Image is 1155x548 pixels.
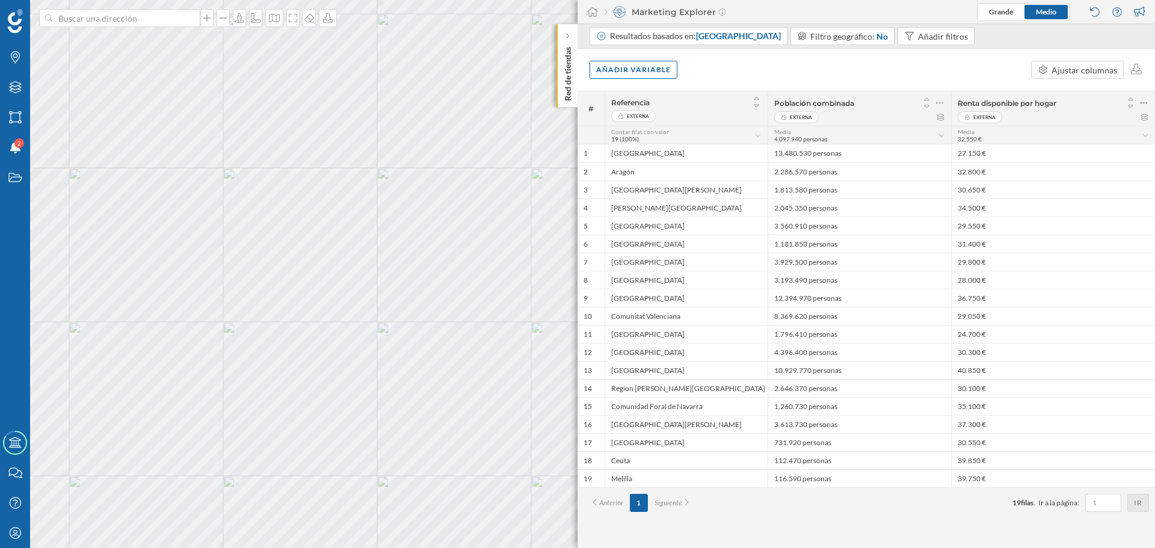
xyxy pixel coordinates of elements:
span: 1 [584,149,588,158]
div: Region [PERSON_NAME][GEOGRAPHIC_DATA] [605,379,768,397]
div: 40.850 € [951,361,1155,379]
div: Melilla [605,469,768,487]
span: 19 (100%) [611,135,639,143]
div: [GEOGRAPHIC_DATA] [605,289,768,307]
div: 30.550 € [951,433,1155,451]
span: 13 [584,366,592,375]
span: 14 [584,384,592,393]
span: 16 [584,420,592,429]
div: Aragón [605,162,768,180]
span: Ir a la página: [1038,497,1079,508]
div: 30.650 € [951,180,1155,199]
div: [GEOGRAPHIC_DATA] [605,325,768,343]
div: [PERSON_NAME][GEOGRAPHIC_DATA] [605,199,768,217]
div: 30.300 € [951,343,1155,361]
span: . [1033,498,1035,507]
span: 32.550 € [958,135,982,143]
span: 19 [584,474,592,484]
span: 12 [584,348,592,357]
span: Medio [1036,7,1056,16]
div: [GEOGRAPHIC_DATA] [605,343,768,361]
div: 29.050 € [951,307,1155,325]
span: Contar filas con valor [611,128,669,135]
span: Población combinada [774,99,854,108]
div: 34.500 € [951,199,1155,217]
span: 4.097.940 personas [774,135,827,143]
div: Resultados basados en: [610,30,781,42]
div: Ceuta [605,451,768,469]
span: 3 [584,185,588,195]
span: 6 [584,239,588,249]
span: 11 [584,330,592,339]
div: Comunidad Foral de Navarra [605,397,768,415]
div: 28.000 € [951,271,1155,289]
div: 3.560.910 personas [768,217,951,235]
span: 10 [584,312,592,321]
div: 27.150 € [951,144,1155,162]
span: 18 [584,456,592,466]
div: 3.193.490 personas [768,271,951,289]
div: 36.750 € [951,289,1155,307]
span: 9 [584,294,588,303]
div: 1.813.580 personas [768,180,951,199]
div: [GEOGRAPHIC_DATA][PERSON_NAME] [605,415,768,433]
div: 39.750 € [951,469,1155,487]
div: [GEOGRAPHIC_DATA] [605,361,768,379]
div: 13.480.530 personas [768,144,951,162]
div: [GEOGRAPHIC_DATA] [605,217,768,235]
span: 8 [584,276,588,285]
div: 35.100 € [951,397,1155,415]
div: [GEOGRAPHIC_DATA] [605,144,768,162]
span: 7 [584,257,588,267]
div: Marketing Explorer [605,6,726,18]
div: [GEOGRAPHIC_DATA] [605,271,768,289]
div: [GEOGRAPHIC_DATA][PERSON_NAME] [605,180,768,199]
div: [GEOGRAPHIC_DATA] [605,433,768,451]
span: Externa [973,111,996,123]
div: 37.300 € [951,415,1155,433]
div: 4.396.400 personas [768,343,951,361]
span: 17 [584,438,592,448]
div: 3.929.500 personas [768,253,951,271]
div: Ajustar columnas [1052,64,1117,76]
img: explorer.svg [614,6,626,18]
span: Externa [627,110,649,122]
div: 1.260.730 personas [768,397,951,415]
span: Media [774,128,791,135]
input: 1 [1089,497,1118,509]
span: Media [958,128,975,135]
span: [GEOGRAPHIC_DATA] [696,31,781,41]
div: 30.100 € [951,379,1155,397]
div: 8.369.620 personas [768,307,951,325]
div: 2.286.570 personas [768,162,951,180]
div: 2.045.350 personas [768,199,951,217]
span: Filtro geográfico: [810,31,875,42]
span: 4 [584,203,588,213]
div: 31.400 € [951,235,1155,253]
div: [GEOGRAPHIC_DATA] [605,235,768,253]
span: Grande [989,7,1013,16]
div: Añadir filtros [918,30,968,43]
div: 731.920 personas [768,433,951,451]
div: 29.550 € [951,217,1155,235]
span: Referencia [611,98,650,107]
div: 116.590 personas [768,469,951,487]
div: 24.700 € [951,325,1155,343]
div: 32.800 € [951,162,1155,180]
span: # [584,103,599,114]
div: 39.850 € [951,451,1155,469]
p: Red de tiendas [562,42,574,101]
span: Renta disponible por hogar [958,99,1056,108]
div: 10.929.770 personas [768,361,951,379]
div: 12.394.970 personas [768,289,951,307]
span: 15 [584,402,592,411]
div: 1.181.850 personas [768,235,951,253]
img: Geoblink Logo [8,9,23,33]
div: 112.470 personas [768,451,951,469]
div: No [876,30,888,43]
div: [GEOGRAPHIC_DATA] [605,253,768,271]
div: Comunitat Valenciana [605,307,768,325]
div: 1.796.410 personas [768,325,951,343]
span: 2 [584,167,588,177]
div: 29.800 € [951,253,1155,271]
